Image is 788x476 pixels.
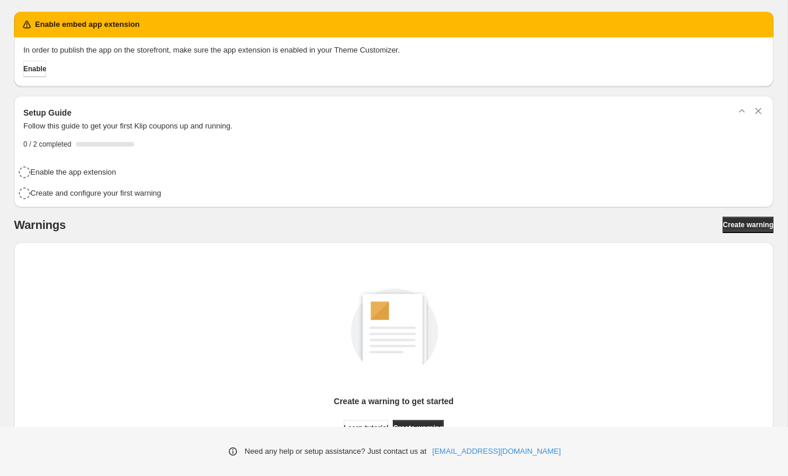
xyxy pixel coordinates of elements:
h2: Warnings [14,218,66,232]
button: Enable [23,61,46,77]
span: Create warning [723,220,773,230]
p: Follow this guide to get your first Klip coupons up and running. [23,120,764,132]
a: [EMAIL_ADDRESS][DOMAIN_NAME] [433,446,561,457]
p: Create a warning to get started [334,395,454,407]
span: 0 / 2 completed [23,140,71,149]
span: Create warning [393,423,444,433]
h4: Enable the app extension [30,166,116,178]
h2: Enable embed app extension [35,19,140,30]
a: Learn tutorial [344,420,389,436]
a: Create warning [393,420,444,436]
p: In order to publish the app on the storefront, make sure the app extension is enabled in your The... [23,44,764,56]
span: Enable [23,64,46,74]
a: Create warning [723,217,773,233]
span: Learn tutorial [344,423,389,433]
h3: Setup Guide [23,107,71,119]
h4: Create and configure your first warning [30,187,161,199]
